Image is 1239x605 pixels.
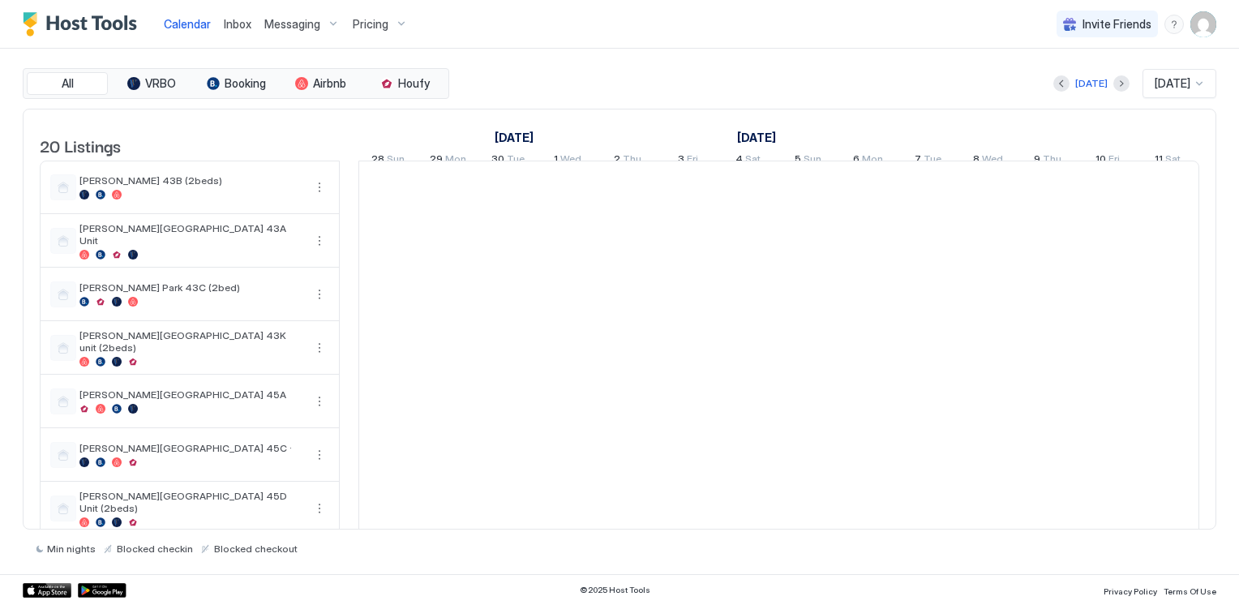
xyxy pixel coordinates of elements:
[911,149,945,173] a: October 7, 2025
[367,149,409,173] a: September 28, 2025
[145,76,176,91] span: VRBO
[614,152,620,169] span: 2
[1075,76,1108,91] div: [DATE]
[398,76,430,91] span: Houfy
[310,445,329,465] button: More options
[313,76,346,91] span: Airbnb
[507,152,525,169] span: Tue
[491,152,504,169] span: 30
[735,152,743,169] span: 4
[674,149,702,173] a: October 3, 2025
[610,149,645,173] a: October 2, 2025
[310,445,329,465] div: menu
[973,152,980,169] span: 8
[214,543,298,555] span: Blocked checkout
[487,149,529,173] a: September 30, 2025
[310,285,329,304] div: menu
[1155,76,1190,91] span: [DATE]
[79,490,303,514] span: [PERSON_NAME][GEOGRAPHIC_DATA] 45D Unit (2beds)
[687,152,698,169] span: Fri
[491,126,538,149] a: September 13, 2025
[1030,149,1065,173] a: October 9, 2025
[79,388,303,401] span: [PERSON_NAME][GEOGRAPHIC_DATA] 45A
[1091,149,1124,173] a: October 10, 2025
[23,68,449,99] div: tab-group
[371,152,384,169] span: 28
[264,17,320,32] span: Messaging
[623,152,641,169] span: Thu
[364,72,445,95] button: Houfy
[111,72,192,95] button: VRBO
[117,543,193,555] span: Blocked checkin
[78,583,126,598] a: Google Play Store
[791,149,825,173] a: October 5, 2025
[195,72,277,95] button: Booking
[1151,149,1185,173] a: October 11, 2025
[79,281,303,294] span: [PERSON_NAME] Park 43C (2bed)
[1053,75,1070,92] button: Previous month
[387,152,405,169] span: Sun
[310,338,329,358] button: More options
[310,178,329,197] div: menu
[164,17,211,31] span: Calendar
[795,152,801,169] span: 5
[47,543,96,555] span: Min nights
[310,231,329,251] div: menu
[915,152,921,169] span: 7
[1104,581,1157,599] a: Privacy Policy
[23,583,71,598] a: App Store
[982,152,1003,169] span: Wed
[62,76,74,91] span: All
[79,442,303,454] span: [PERSON_NAME][GEOGRAPHIC_DATA] 45C ·
[1083,17,1151,32] span: Invite Friends
[445,152,466,169] span: Mon
[27,72,108,95] button: All
[804,152,821,169] span: Sun
[678,152,684,169] span: 3
[225,76,266,91] span: Booking
[310,499,329,518] div: menu
[79,329,303,354] span: [PERSON_NAME][GEOGRAPHIC_DATA] 43K unit (2beds)
[310,392,329,411] div: menu
[849,149,887,173] a: October 6, 2025
[924,152,941,169] span: Tue
[79,174,303,187] span: [PERSON_NAME] 43B (2beds)
[224,17,251,31] span: Inbox
[1164,581,1216,599] a: Terms Of Use
[1108,152,1120,169] span: Fri
[1095,152,1106,169] span: 10
[1190,11,1216,37] div: User profile
[353,17,388,32] span: Pricing
[1113,75,1130,92] button: Next month
[164,15,211,32] a: Calendar
[969,149,1007,173] a: October 8, 2025
[1164,15,1184,34] div: menu
[1164,586,1216,596] span: Terms Of Use
[310,231,329,251] button: More options
[862,152,883,169] span: Mon
[280,72,361,95] button: Airbnb
[310,338,329,358] div: menu
[40,133,121,157] span: 20 Listings
[580,585,650,595] span: © 2025 Host Tools
[745,152,761,169] span: Sat
[310,392,329,411] button: More options
[1104,586,1157,596] span: Privacy Policy
[79,222,303,247] span: [PERSON_NAME][GEOGRAPHIC_DATA] 43A Unit
[1155,152,1163,169] span: 11
[853,152,860,169] span: 6
[430,152,443,169] span: 29
[560,152,581,169] span: Wed
[23,12,144,36] a: Host Tools Logo
[1073,74,1110,93] button: [DATE]
[554,152,558,169] span: 1
[550,149,585,173] a: October 1, 2025
[1034,152,1040,169] span: 9
[310,499,329,518] button: More options
[1165,152,1181,169] span: Sat
[310,285,329,304] button: More options
[733,126,780,149] a: October 1, 2025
